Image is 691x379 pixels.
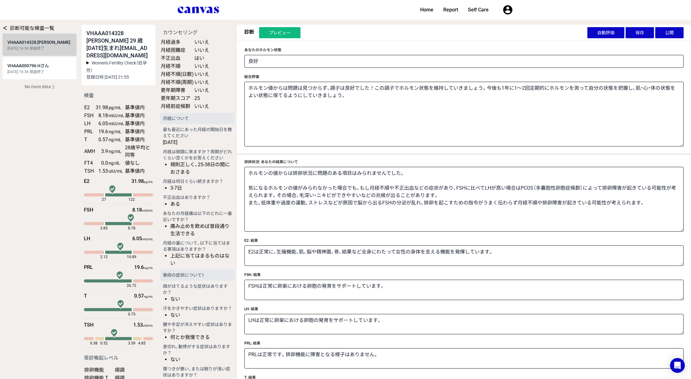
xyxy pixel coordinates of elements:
[194,38,209,46] td: いいえ
[144,295,153,298] span: ng/mL
[95,112,108,120] td: 8.18
[84,112,95,120] td: FSH
[84,136,95,144] td: T
[95,159,108,167] td: 0.0
[160,321,234,334] h4: 腰や手足が冷えやすい症状はありますか？
[160,46,194,54] td: 月経困難症
[160,149,234,161] h4: 月経は順調に来ますか？周期がどれくらい空くかをお答えください
[125,136,153,144] td: 基準値内
[125,120,153,128] td: 基準値内
[170,223,232,237] li: 痛み止めを飲めば普段通り生活できる
[128,311,135,317] span: 0.75
[194,62,209,70] td: いいえ
[7,63,49,68] span: VHAAA000796 Hさん
[7,69,72,74] div: [DATE] 16:36 検査終了
[133,321,153,329] div: 1.53
[84,366,114,374] td: 排卵機能
[95,136,108,144] td: 0.57
[86,59,151,80] summary: Women's Fertility Check（妊孕性） 登録日時 [DATE] 21:55
[655,27,684,38] button: 公開
[587,27,624,38] button: 自動評価
[144,266,153,270] span: ng/mL
[160,194,234,200] h4: 不正出血はありますか？
[194,94,209,102] td: 25
[502,4,513,15] i: account_circle
[160,283,234,295] h4: 顔がほてるような症状はありますか？
[84,178,131,185] div: E2
[170,311,232,319] li: ない
[160,94,194,102] td: 更年期スコア
[244,47,281,52] label: あなたのホルモン状態
[2,57,77,79] a: VHAAA000796 Hさん [DATE] 16:36 検査終了
[2,25,7,31] a: ＜
[127,254,136,260] span: 10.89
[128,197,135,202] span: 122
[95,167,108,175] td: 1.53
[7,40,70,45] span: VHAAA014328 [PERSON_NAME]
[95,104,108,112] td: 31.98
[114,366,125,374] td: 順調
[128,225,135,231] span: 8.78
[626,27,654,38] button: 保存
[244,159,298,164] label: 排卵状況: あなたの結果について
[84,128,95,136] td: PRL
[81,352,155,364] h2: 受診喚起レベル
[131,178,153,185] div: 31.98
[2,25,77,32] div: 診断可能な検査一覧
[160,54,194,62] td: 不正出血
[441,6,461,14] a: Report
[170,161,232,176] li: 規則正しく、25-38日の間におさまる
[160,270,234,281] h3: 普段の症状について1
[132,235,153,242] div: 6.05
[244,272,261,277] label: FSH: 結果
[84,120,95,128] td: LH
[170,252,232,267] li: 上記に当てはまるものはない
[143,324,153,327] span: uIU/mL
[160,240,234,252] h4: 月経の量について、以下に当てはまる事項はありますか？
[100,340,108,346] span: 0.52
[194,70,209,78] td: いいえ
[160,305,234,311] h4: 汗をかきやすい症状はありますか？
[2,34,77,56] a: VHAAA014328 [PERSON_NAME] [DATE] 16:36 検査終了
[670,358,685,373] div: Open Intercom Messenger
[86,74,151,80] p: 登録日時 [DATE] 21:55
[125,144,153,159] td: 28歳平均と同等
[84,144,95,159] td: AMH
[125,128,153,136] td: 基準値内
[160,102,194,110] td: 月経前症候群
[160,366,234,378] h4: 寝つきが悪い、または眠りが浅い症状はありますか？
[125,167,153,175] td: 基準値内
[100,254,108,260] span: 2.12
[108,159,125,167] td: ng/dL
[244,238,258,243] label: E2: 結果
[170,334,232,341] li: 何とか我慢できる
[160,27,234,38] h2: カウンセリング
[108,104,125,112] td: pg/mL
[125,159,153,167] td: 値なし
[160,113,234,124] h3: 月経について
[108,112,125,120] td: mIU/mL
[84,235,132,242] div: LH
[144,180,153,183] span: pg/mL
[244,307,258,311] label: LH: 結果
[244,74,259,79] label: 総合評価
[84,264,134,271] div: PRL
[128,340,135,346] span: 3.59
[244,28,254,36] h3: 診断
[108,128,125,136] td: ng/mL
[84,167,95,175] td: TSH
[90,340,97,346] span: 0.38
[108,167,125,175] td: uIU/mL
[138,340,146,346] span: 4.85
[86,30,151,59] div: VHAAA014328 [PERSON_NAME] 29 歳 [DATE]生まれ
[160,78,194,86] td: 月経不順(周期)
[194,54,209,62] td: はい
[95,144,108,159] td: 3.9
[108,120,125,128] td: mIU/mL
[259,27,300,38] a: プレビュー
[160,38,194,46] td: 月経過多
[84,321,133,329] div: TSH
[84,206,132,214] div: FSH
[84,104,95,112] td: E2
[95,120,108,128] td: 6.05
